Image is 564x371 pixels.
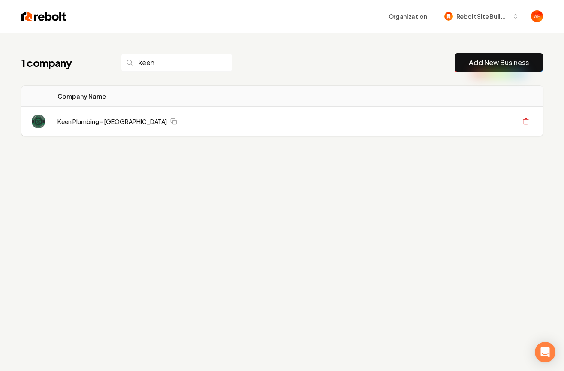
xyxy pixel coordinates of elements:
[383,9,432,24] button: Organization
[51,86,311,107] th: Company Name
[531,10,543,22] img: Avan Fahimi
[121,54,232,72] input: Search...
[535,342,555,362] div: Open Intercom Messenger
[32,115,45,128] img: Keen Plumbing - Wrightwood logo
[455,53,543,72] button: Add New Business
[57,117,167,126] a: Keen Plumbing - [GEOGRAPHIC_DATA]
[444,12,453,21] img: Rebolt Site Builder
[456,12,509,21] span: Rebolt Site Builder
[531,10,543,22] button: Open user button
[469,57,529,68] a: Add New Business
[21,10,66,22] img: Rebolt Logo
[21,56,104,69] h1: 1 company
